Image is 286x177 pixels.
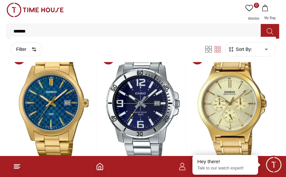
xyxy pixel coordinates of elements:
a: 0Wishlist [244,3,260,24]
p: Talk to our watch expert! [197,166,253,171]
img: CASIO Men's Analog Blue Dial Watch - MTP-VD03G-2AUDF [11,50,97,160]
button: Sort By: [228,46,252,53]
span: My Bag [262,16,278,20]
img: CASIO Men's Analog Gold Dial Watch - MTP-V300G-9A [189,50,275,160]
span: Wishlist [245,17,262,20]
a: Home [96,163,104,170]
button: My Bag [260,3,279,24]
div: Chat Widget [265,156,283,174]
span: Sort By: [234,46,252,53]
span: 0 [254,3,259,8]
img: CASIO Men's Analog Blue Dial Watch - MTP-VD01D-2B [100,50,186,160]
button: Filter [11,42,42,56]
img: ... [7,3,64,17]
div: Hey there! [197,158,253,165]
